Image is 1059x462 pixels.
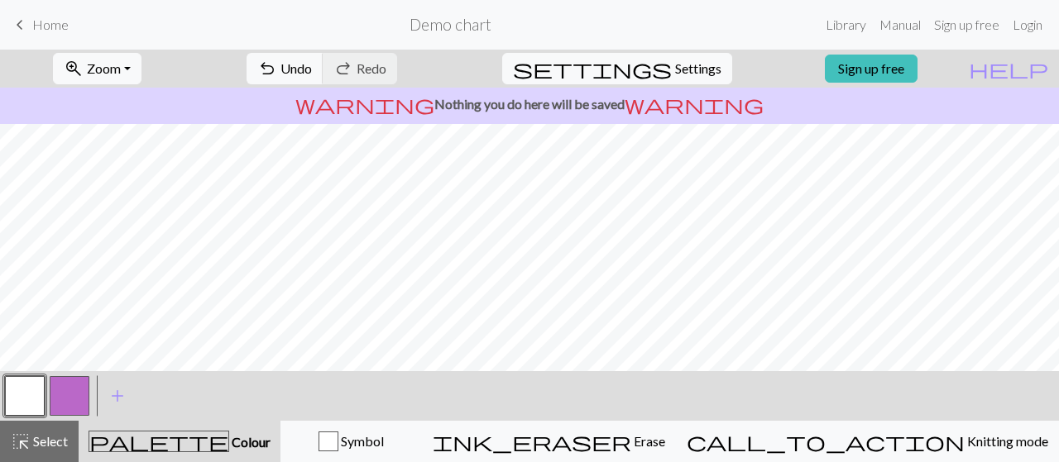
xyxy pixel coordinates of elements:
span: highlight_alt [11,430,31,453]
span: Colour [229,434,271,450]
span: Home [32,17,69,32]
button: Zoom [53,53,141,84]
h2: Demo chart [410,15,491,34]
p: Nothing you do here will be saved [7,94,1052,114]
span: Erase [631,433,665,449]
span: Symbol [338,433,384,449]
span: add [108,384,127,407]
span: Knitting mode [965,433,1048,449]
span: Zoom [87,60,121,76]
span: ink_eraser [433,430,631,453]
button: Undo [247,53,323,84]
span: settings [513,57,672,80]
span: Undo [280,60,312,76]
span: Select [31,433,68,449]
a: Library [819,8,873,41]
button: Erase [422,421,676,462]
span: undo [257,57,277,80]
button: Colour [79,421,280,462]
a: Sign up free [825,55,918,83]
span: warning [295,93,434,116]
span: warning [625,93,764,116]
span: Settings [675,59,721,79]
i: Settings [513,59,672,79]
a: Login [1006,8,1049,41]
span: keyboard_arrow_left [10,13,30,36]
a: Sign up free [927,8,1006,41]
span: help [969,57,1048,80]
button: Knitting mode [676,421,1059,462]
span: call_to_action [687,430,965,453]
a: Manual [873,8,927,41]
span: palette [89,430,228,453]
a: Home [10,11,69,39]
button: Symbol [280,421,422,462]
span: zoom_in [64,57,84,80]
button: SettingsSettings [502,53,732,84]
